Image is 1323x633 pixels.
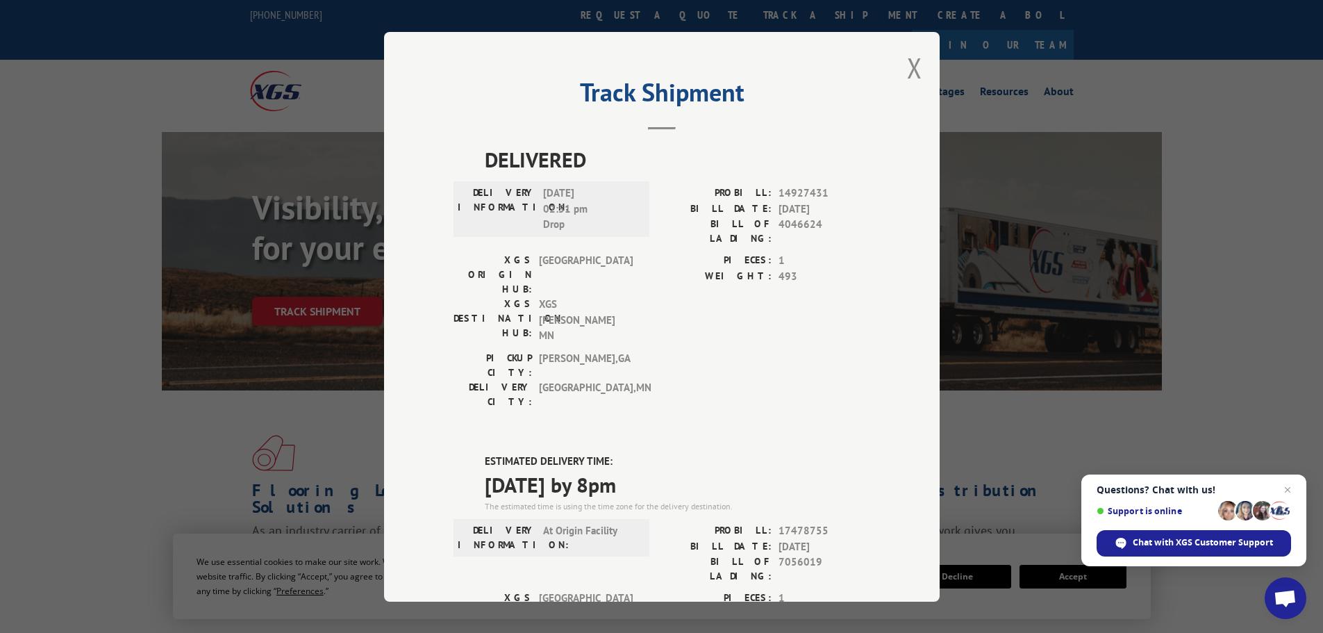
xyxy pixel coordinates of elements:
span: 1 [779,591,870,607]
span: 7056019 [779,554,870,584]
label: XGS ORIGIN HUB: [454,253,532,297]
label: PROBILL: [662,523,772,539]
span: [DATE] [779,539,870,554]
div: The estimated time is using the time zone for the delivery destination. [485,500,870,513]
label: DELIVERY CITY: [454,379,532,409]
div: Open chat [1265,577,1306,619]
span: 493 [779,268,870,284]
label: BILL OF LADING: [662,554,772,584]
label: PICKUP CITY: [454,350,532,379]
span: DELIVERED [485,144,870,175]
span: At Origin Facility [543,523,637,552]
span: 4046624 [779,217,870,246]
label: PIECES: [662,591,772,607]
div: Chat with XGS Customer Support [1097,530,1291,557]
label: DELIVERY INFORMATION: [458,186,536,233]
span: [DATE] 02:51 pm Drop [543,186,637,233]
label: BILL DATE: [662,539,772,554]
button: Close modal [907,49,922,86]
span: [GEOGRAPHIC_DATA] [539,253,633,297]
label: WEIGHT: [662,268,772,284]
span: 17478755 [779,523,870,539]
span: Chat with XGS Customer Support [1133,536,1273,549]
span: [PERSON_NAME] , GA [539,350,633,379]
span: 14927431 [779,186,870,202]
label: PROBILL: [662,186,772,202]
label: XGS DESTINATION HUB: [454,297,532,344]
label: BILL OF LADING: [662,217,772,246]
label: BILL DATE: [662,201,772,217]
label: ESTIMATED DELIVERY TIME: [485,453,870,469]
span: XGS [PERSON_NAME] MN [539,297,633,344]
span: [DATE] by 8pm [485,469,870,500]
span: [GEOGRAPHIC_DATA] , MN [539,379,633,409]
label: DELIVERY INFORMATION: [458,523,536,552]
span: Close chat [1279,482,1296,498]
span: Support is online [1097,506,1213,516]
span: [DATE] [779,201,870,217]
span: 1 [779,253,870,269]
h2: Track Shipment [454,83,870,109]
span: Questions? Chat with us! [1097,484,1291,495]
label: PIECES: [662,253,772,269]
